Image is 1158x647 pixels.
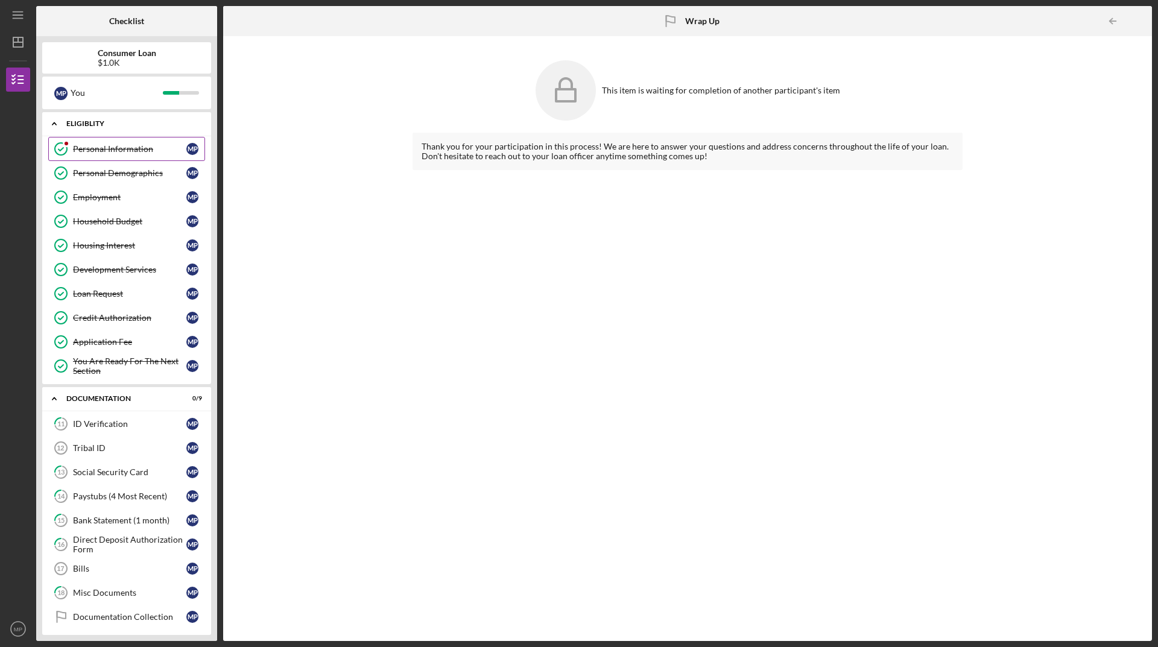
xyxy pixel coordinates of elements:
b: Checklist [109,16,144,26]
div: $1.0K [98,58,156,68]
div: M P [186,264,198,276]
a: Development ServicesMP [48,257,205,282]
div: Eligiblity [66,120,196,127]
div: M P [186,215,198,227]
a: Household BudgetMP [48,209,205,233]
a: 17BillsMP [48,557,205,581]
div: M P [54,87,68,100]
div: M P [186,336,198,348]
a: Documentation CollectionMP [48,605,205,629]
div: Bank Statement (1 month) [73,516,186,525]
div: Development Services [73,265,186,274]
tspan: 13 [57,469,65,476]
a: Personal InformationMP [48,137,205,161]
div: Bills [73,564,186,573]
a: Application FeeMP [48,330,205,354]
a: 16Direct Deposit Authorization FormMP [48,532,205,557]
text: MP [14,626,22,633]
b: Wrap Up [685,16,720,26]
div: Employment [73,192,186,202]
tspan: 15 [57,517,65,525]
button: MP [6,617,30,641]
div: M P [186,490,198,502]
div: M P [186,360,198,372]
div: M P [186,167,198,179]
div: M P [186,191,198,203]
div: M P [186,466,198,478]
div: M P [186,538,198,551]
div: M P [186,611,198,623]
tspan: 14 [57,493,65,500]
tspan: 12 [57,444,64,452]
div: Personal Demographics [73,168,186,178]
a: EmploymentMP [48,185,205,209]
b: Consumer Loan [98,48,156,58]
tspan: 18 [57,589,65,597]
div: Thank you for your participation in this process! We are here to answer your questions and addres... [422,142,954,161]
a: 18Misc DocumentsMP [48,581,205,605]
div: Misc Documents [73,588,186,598]
div: M P [186,514,198,526]
div: Paystubs (4 Most Recent) [73,491,186,501]
div: Direct Deposit Authorization Form [73,535,186,554]
div: M P [186,587,198,599]
a: 15Bank Statement (1 month)MP [48,508,205,532]
tspan: 17 [57,565,64,572]
div: This item is waiting for completion of another participant's item [602,86,840,95]
div: Application Fee [73,337,186,347]
a: Housing InterestMP [48,233,205,257]
tspan: 11 [57,420,65,428]
div: Documentation [66,395,172,402]
a: 11ID VerificationMP [48,412,205,436]
div: M P [186,418,198,430]
div: M P [186,563,198,575]
a: 14Paystubs (4 Most Recent)MP [48,484,205,508]
tspan: 16 [57,541,65,549]
div: M P [186,442,198,454]
div: ID Verification [73,419,186,429]
div: M P [186,312,198,324]
a: 12Tribal IDMP [48,436,205,460]
a: You Are Ready For The Next SectionMP [48,354,205,378]
div: You [71,83,163,103]
a: 13Social Security CardMP [48,460,205,484]
div: Housing Interest [73,241,186,250]
div: Tribal ID [73,443,186,453]
div: Documentation Collection [73,612,186,622]
div: Social Security Card [73,467,186,477]
a: Personal DemographicsMP [48,161,205,185]
div: You Are Ready For The Next Section [73,356,186,376]
div: Personal Information [73,144,186,154]
div: M P [186,239,198,251]
div: 0 / 9 [180,395,202,402]
div: M P [186,143,198,155]
div: M P [186,288,198,300]
a: Loan RequestMP [48,282,205,306]
div: Household Budget [73,216,186,226]
a: Credit AuthorizationMP [48,306,205,330]
div: Loan Request [73,289,186,298]
div: Credit Authorization [73,313,186,323]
